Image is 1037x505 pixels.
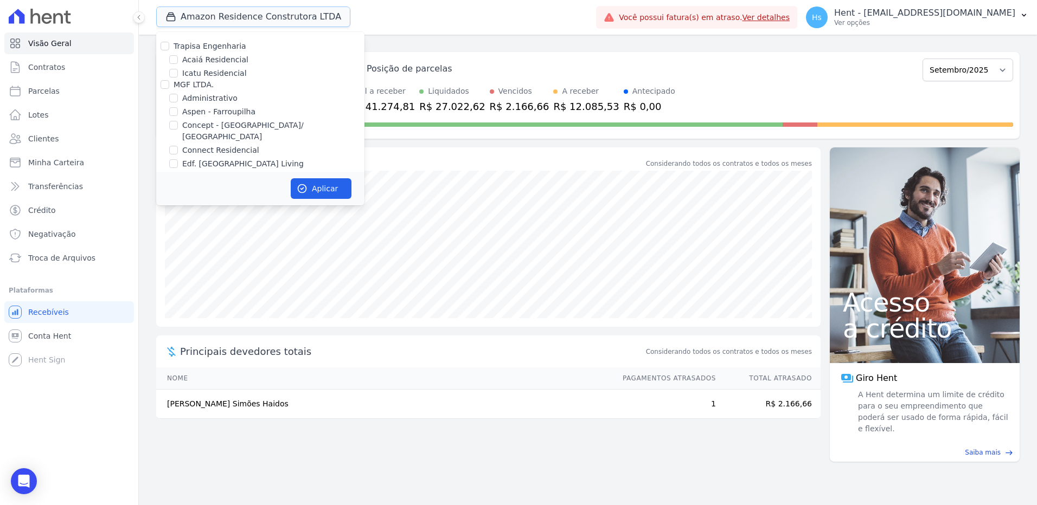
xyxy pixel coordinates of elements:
a: Minha Carteira [4,152,134,173]
span: Transferências [28,181,83,192]
a: Visão Geral [4,33,134,54]
th: Total Atrasado [716,367,821,390]
a: Parcelas [4,80,134,102]
label: Acaiá Residencial [182,54,248,66]
div: Considerando todos os contratos e todos os meses [646,159,812,169]
div: Total a receber [349,86,415,97]
span: A Hent determina um limite de crédito para o seu empreendimento que poderá ser usado de forma ráp... [856,389,1009,435]
span: Saiba mais [965,448,1001,457]
label: Administrativo [182,93,238,104]
span: east [1005,449,1013,457]
td: R$ 2.166,66 [716,390,821,419]
div: Antecipado [632,86,675,97]
a: Recebíveis [4,301,134,323]
span: Parcelas [28,86,60,96]
a: Troca de Arquivos [4,247,134,269]
span: Crédito [28,205,56,216]
label: Icatu Residencial [182,68,247,79]
label: Edf. [GEOGRAPHIC_DATA] Living [182,158,304,170]
span: a crédito [843,315,1007,341]
a: Conta Hent [4,325,134,347]
span: Giro Hent [856,372,897,385]
td: [PERSON_NAME] Simões Haidos [156,390,612,419]
div: R$ 41.274,81 [349,99,415,114]
div: Vencidos [498,86,532,97]
span: Troca de Arquivos [28,252,95,263]
div: R$ 27.022,62 [419,99,485,114]
button: Hs Hent - [EMAIL_ADDRESS][DOMAIN_NAME] Ver opções [797,2,1037,33]
span: Considerando todos os contratos e todos os meses [646,347,812,357]
span: Recebíveis [28,307,69,318]
span: Principais devedores totais [180,344,644,359]
div: Plataformas [9,284,130,297]
th: Nome [156,367,612,390]
div: R$ 0,00 [624,99,675,114]
span: Acesso [843,289,1007,315]
a: Lotes [4,104,134,126]
a: Negativação [4,223,134,245]
button: Aplicar [291,178,351,199]
span: Conta Hent [28,331,71,341]
a: Clientes [4,128,134,150]
label: MGF LTDA. [174,80,214,89]
span: Lotes [28,109,49,120]
div: Liquidados [428,86,469,97]
a: Contratos [4,56,134,78]
span: Hs [812,14,822,21]
th: Pagamentos Atrasados [612,367,716,390]
span: Visão Geral [28,38,72,49]
a: Ver detalhes [742,13,790,22]
span: Minha Carteira [28,157,84,168]
div: Open Intercom Messenger [11,468,37,494]
a: Crédito [4,199,134,221]
div: Posição de parcelas [367,62,452,75]
label: Concept - [GEOGRAPHIC_DATA]/ [GEOGRAPHIC_DATA] [182,120,364,143]
div: A receber [562,86,599,97]
span: Você possui fatura(s) em atraso. [619,12,790,23]
div: Saldo devedor total [180,156,644,171]
span: Clientes [28,133,59,144]
label: Aspen - Farroupilha [182,106,255,118]
div: R$ 2.166,66 [490,99,549,114]
span: Negativação [28,229,76,239]
a: Saiba mais east [836,448,1013,457]
a: Transferências [4,176,134,197]
div: R$ 12.085,53 [553,99,619,114]
label: Connect Residencial [182,145,259,156]
td: 1 [612,390,716,419]
p: Hent - [EMAIL_ADDRESS][DOMAIN_NAME] [834,8,1015,18]
p: Ver opções [834,18,1015,27]
span: Contratos [28,62,65,73]
label: Trapisa Engenharia [174,42,246,50]
button: Amazon Residence Construtora LTDA [156,7,350,27]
